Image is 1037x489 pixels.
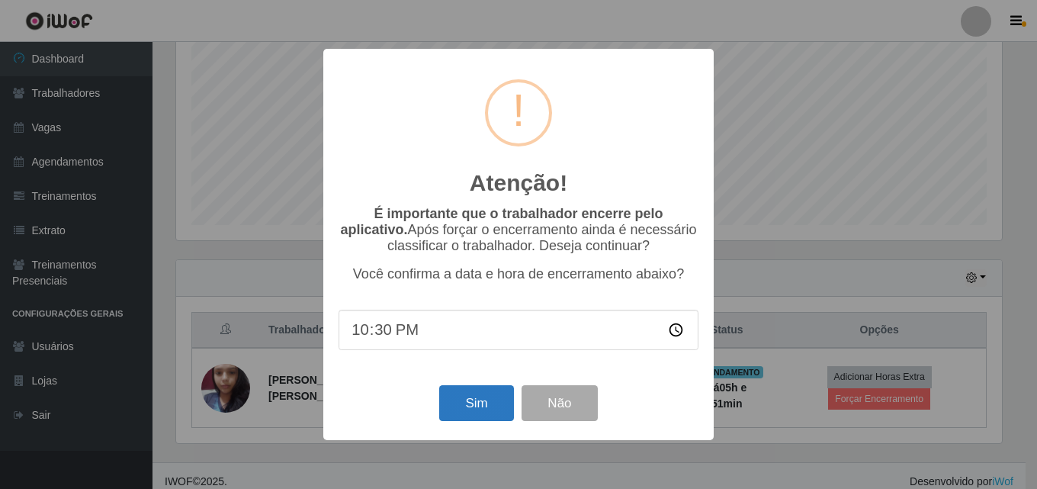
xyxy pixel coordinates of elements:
button: Não [522,385,597,421]
p: Você confirma a data e hora de encerramento abaixo? [339,266,698,282]
p: Após forçar o encerramento ainda é necessário classificar o trabalhador. Deseja continuar? [339,206,698,254]
button: Sim [439,385,513,421]
b: É importante que o trabalhador encerre pelo aplicativo. [340,206,663,237]
h2: Atenção! [470,169,567,197]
